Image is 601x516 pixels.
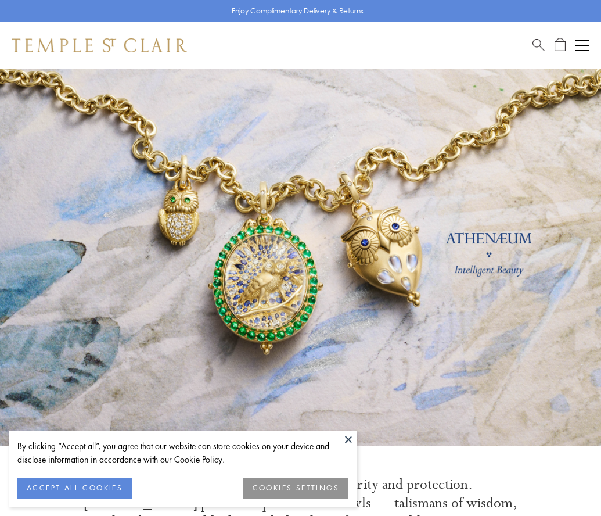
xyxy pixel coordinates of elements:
[12,38,187,52] img: Temple St. Clair
[243,478,348,499] button: COOKIES SETTINGS
[232,5,364,17] p: Enjoy Complimentary Delivery & Returns
[17,478,132,499] button: ACCEPT ALL COOKIES
[17,439,348,466] div: By clicking “Accept all”, you agree that our website can store cookies on your device and disclos...
[575,38,589,52] button: Open navigation
[555,38,566,52] a: Open Shopping Bag
[532,38,545,52] a: Search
